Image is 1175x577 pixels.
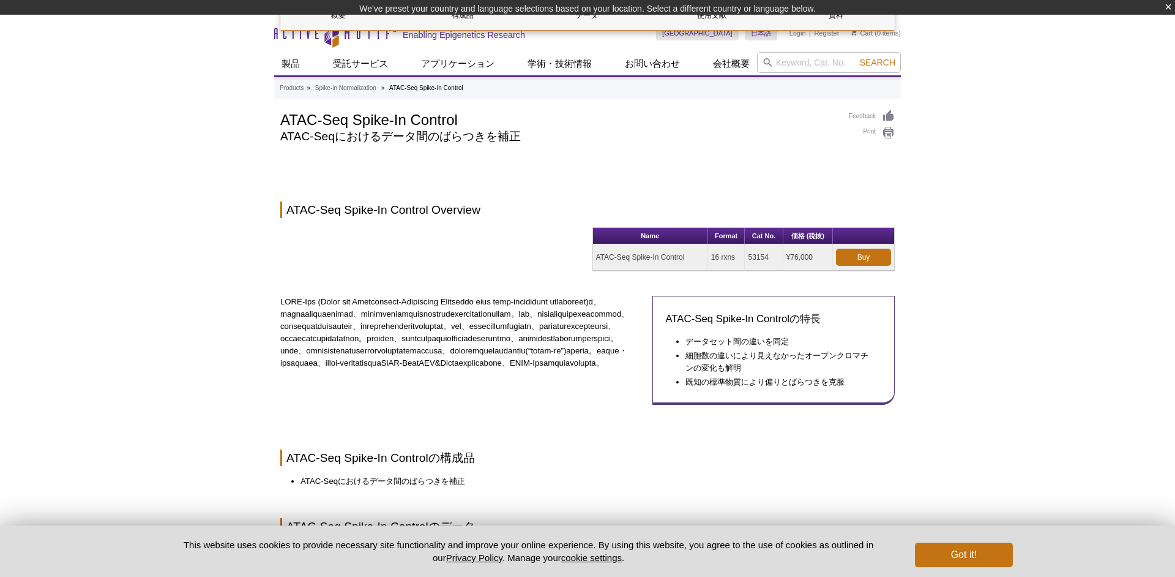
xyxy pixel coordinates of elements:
li: データセット間の違いを同定 [685,336,870,348]
th: Name [593,228,708,244]
a: Privacy Policy [446,552,502,563]
a: 概要 [281,1,396,30]
td: ¥76,000 [783,244,833,271]
a: 学術・技術情報 [520,52,599,75]
a: Buy [836,249,891,266]
li: 既知の標準物質により偏りとばらつきを克服 [685,376,870,388]
a: Print [849,126,895,140]
a: 製品 [274,52,307,75]
li: ATAC-Seqにおけるデータ間のばらつきを補正 [300,475,882,488]
h1: ATAC-Seq Spike-In Control [280,110,837,128]
h2: ATAC-Seqにおけるデータ間のばらつきを補正 [280,131,837,142]
h3: ATAC-Seq Spike-In Controlの特長 [665,312,882,326]
li: | [809,26,811,40]
h2: Enabling Epigenetics Research [403,29,525,40]
p: LORE-Ips (Dolor sit Ametconsect-Adipiscing Elitseddo eius temp-incididunt utlaboreet)d、magnaaliqu... [280,296,643,369]
li: ATAC-Seq Spike-In Control [389,85,463,91]
a: 受託サービス [326,52,395,75]
td: 16 rxns [708,244,745,271]
button: cookie settings [561,552,622,563]
a: アプリケーション [414,52,502,75]
h2: ATAC-Seq Spike-In Controlの構成品 [280,450,895,466]
a: 日本語 [745,26,777,40]
li: » [381,85,385,91]
a: Login [789,29,806,37]
a: Spike-in Normalization [315,83,376,94]
a: 使用文献 [654,1,769,30]
a: Cart [851,29,873,37]
button: Search [856,57,899,68]
a: Feedback [849,110,895,123]
h2: ATAC-Seq Spike-In Controlのデータ [280,518,895,535]
p: This website uses cookies to provide necessary site functionality and improve your online experie... [162,538,895,564]
th: Cat No. [745,228,783,244]
td: ATAC-Seq Spike-In Control [593,244,708,271]
img: Your Cart [851,29,857,36]
span: Search [860,58,895,67]
a: 資料 [778,1,893,30]
input: Keyword, Cat. No. [757,52,901,73]
a: 会社概要 [706,52,757,75]
th: 価格 (税抜) [783,228,833,244]
li: (0 items) [851,26,901,40]
li: » [307,85,310,91]
h2: ATAC-Seq Spike-In Control Overview [280,202,895,218]
th: Format [708,228,745,244]
a: データ [529,1,644,30]
a: Products [280,83,304,94]
a: 構成品 [405,1,520,30]
a: Register [814,29,839,37]
a: お問い合わせ [617,52,687,75]
li: 細胞数の違いにより見えなかったオープンクロマチンの変化も解明 [685,350,870,374]
button: Got it! [915,543,1013,567]
td: 53154 [745,244,783,271]
a: [GEOGRAPHIC_DATA] [656,26,739,40]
